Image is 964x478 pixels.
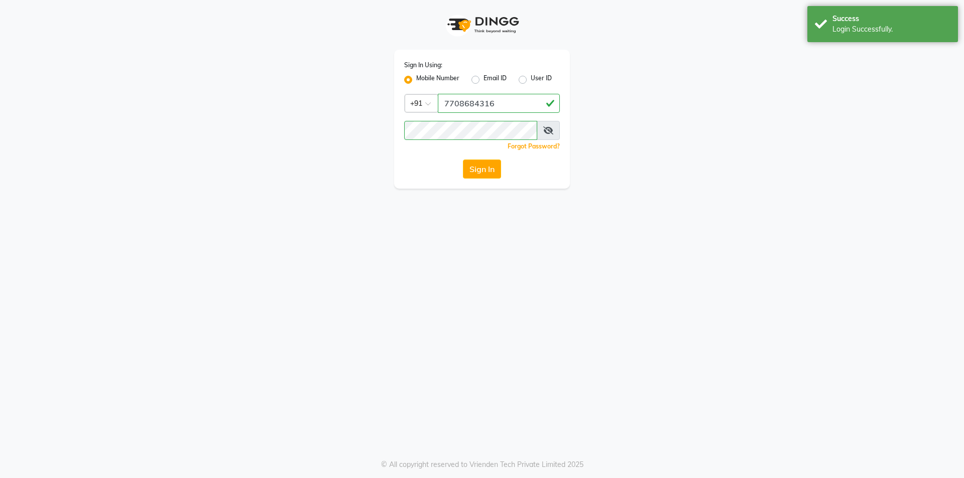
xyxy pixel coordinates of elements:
div: Success [832,14,950,24]
input: Username [404,121,537,140]
label: Email ID [484,74,507,86]
div: Login Successfully. [832,24,950,35]
label: Sign In Using: [404,61,442,70]
label: Mobile Number [416,74,459,86]
label: User ID [531,74,552,86]
img: logo1.svg [442,10,522,40]
button: Sign In [463,160,501,179]
a: Forgot Password? [508,142,560,150]
input: Username [438,94,560,113]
